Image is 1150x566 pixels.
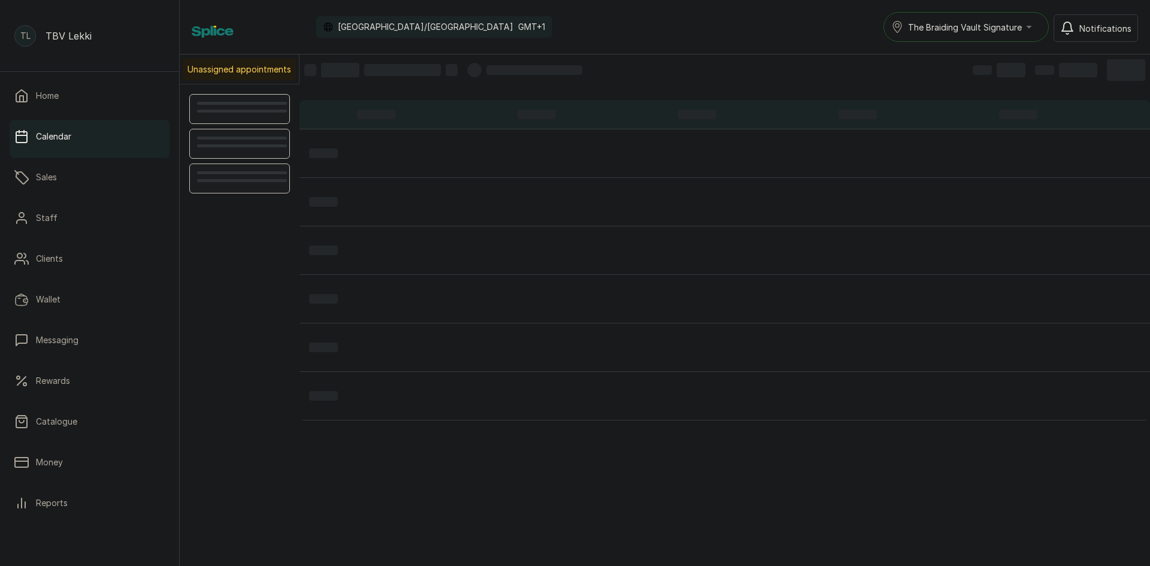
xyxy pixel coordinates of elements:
a: Messaging [10,323,170,357]
a: Home [10,79,170,113]
a: Sales [10,161,170,194]
span: The Braiding Vault Signature [908,21,1022,34]
p: Unassigned appointments [183,59,296,80]
p: Reports [36,497,68,509]
a: Calendar [10,120,170,153]
p: Rewards [36,375,70,387]
span: Notifications [1079,22,1131,35]
a: Clients [10,242,170,276]
p: Sales [36,171,57,183]
p: TBV Lekki [46,29,92,43]
p: Catalogue [36,416,77,428]
p: TL [20,30,31,42]
p: [GEOGRAPHIC_DATA]/[GEOGRAPHIC_DATA] [338,21,513,33]
p: Money [36,456,63,468]
p: GMT+1 [518,21,545,33]
p: Wallet [36,293,60,305]
p: Staff [36,212,57,224]
p: Calendar [36,131,71,143]
a: Catalogue [10,405,170,438]
p: Messaging [36,334,78,346]
p: Clients [36,253,63,265]
a: Money [10,446,170,479]
a: Wallet [10,283,170,316]
button: The Braiding Vault Signature [883,12,1049,42]
a: Rewards [10,364,170,398]
p: Home [36,90,59,102]
a: Reports [10,486,170,520]
a: Staff [10,201,170,235]
button: Notifications [1054,14,1138,42]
